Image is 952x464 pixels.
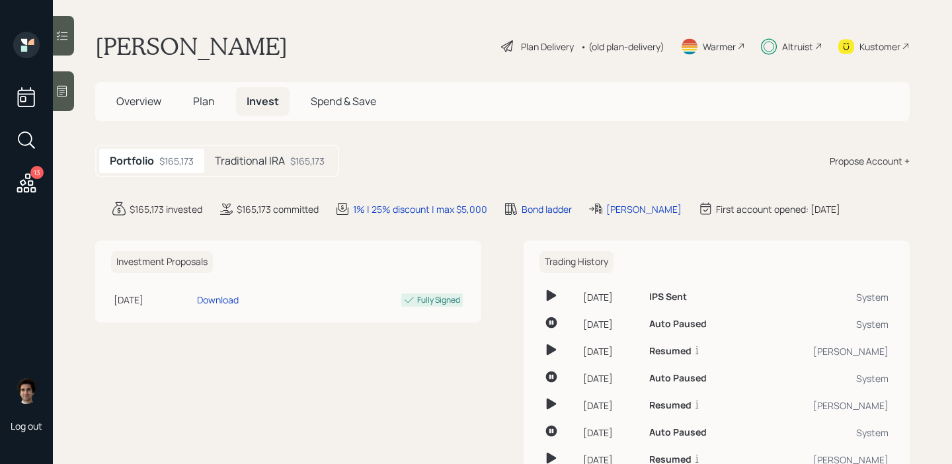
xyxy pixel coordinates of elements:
div: Fully Signed [417,294,460,306]
span: Invest [247,94,279,108]
h1: [PERSON_NAME] [95,32,288,61]
div: System [760,426,889,440]
div: Download [197,293,239,307]
h6: Resumed [649,400,692,411]
h6: IPS Sent [649,291,687,303]
div: $165,173 invested [130,202,202,216]
div: System [760,317,889,331]
div: [DATE] [114,293,192,307]
div: Propose Account + [830,154,910,168]
span: Spend & Save [311,94,376,108]
div: System [760,290,889,304]
h6: Trading History [539,251,614,273]
div: [PERSON_NAME] [760,344,889,358]
span: Overview [116,94,161,108]
div: [DATE] [583,399,638,412]
div: [DATE] [583,426,638,440]
img: harrison-schaefer-headshot-2.png [13,377,40,404]
h6: Resumed [649,346,692,357]
div: $165,173 committed [237,202,319,216]
div: • (old plan-delivery) [580,40,664,54]
div: $165,173 [159,154,194,168]
div: First account opened: [DATE] [716,202,840,216]
h5: Traditional IRA [215,155,285,167]
div: Plan Delivery [521,40,574,54]
div: Log out [11,420,42,432]
h6: Auto Paused [649,373,707,384]
div: [DATE] [583,317,638,331]
div: [DATE] [583,290,638,304]
div: Kustomer [859,40,900,54]
div: $165,173 [290,154,325,168]
div: 1% | 25% discount | max $5,000 [353,202,487,216]
h5: Portfolio [110,155,154,167]
h6: Investment Proposals [111,251,213,273]
h6: Auto Paused [649,319,707,330]
div: 13 [30,166,44,179]
span: Plan [193,94,215,108]
div: [DATE] [583,344,638,358]
div: System [760,371,889,385]
div: Warmer [703,40,736,54]
h6: Auto Paused [649,427,707,438]
div: [PERSON_NAME] [760,399,889,412]
div: [DATE] [583,371,638,385]
div: Altruist [782,40,813,54]
div: Bond ladder [522,202,572,216]
div: [PERSON_NAME] [606,202,682,216]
